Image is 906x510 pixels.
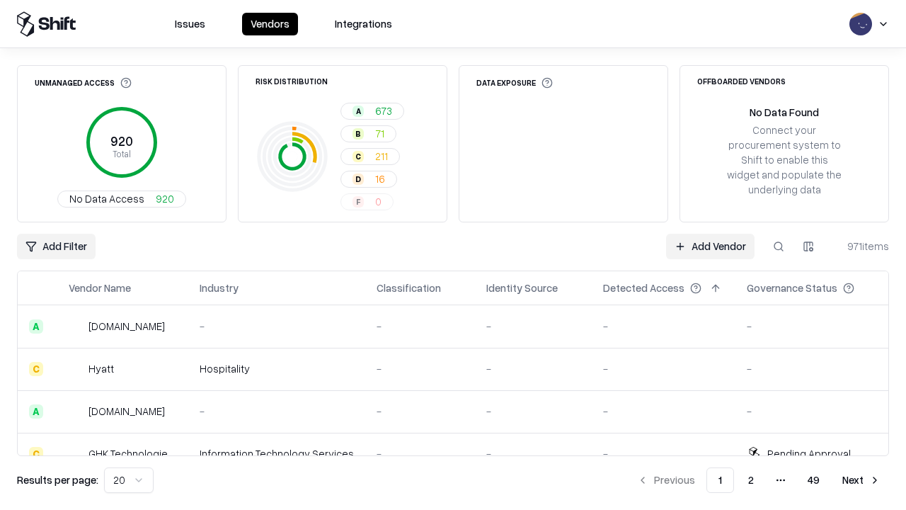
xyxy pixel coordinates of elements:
[340,103,404,120] button: A673
[69,362,83,376] img: Hyatt
[747,280,837,295] div: Governance Status
[88,446,177,461] div: GHK Technologies Inc.
[88,404,165,419] div: [DOMAIN_NAME]
[697,77,786,85] div: Offboarded Vendors
[242,13,298,35] button: Vendors
[200,404,354,419] div: -
[69,447,83,461] img: GHK Technologies Inc.
[377,280,441,295] div: Classification
[603,319,724,334] div: -
[200,361,354,376] div: Hospitality
[69,404,83,419] img: primesec.co.il
[69,319,83,334] img: intrado.com
[747,404,877,419] div: -
[767,446,851,461] div: Pending Approval
[88,319,165,334] div: [DOMAIN_NAME]
[352,174,364,185] div: D
[29,362,43,376] div: C
[110,133,133,149] tspan: 920
[377,361,464,376] div: -
[375,171,385,186] span: 16
[832,239,889,254] div: 971 items
[352,128,364,140] div: B
[156,191,174,206] span: 920
[737,467,765,493] button: 2
[603,404,724,419] div: -
[834,467,889,493] button: Next
[69,191,144,206] span: No Data Access
[200,280,239,295] div: Industry
[256,77,328,85] div: Risk Distribution
[352,151,364,162] div: C
[629,467,889,493] nav: pagination
[340,125,396,142] button: B71
[200,446,354,461] div: Information Technology Services
[796,467,831,493] button: 49
[113,148,131,159] tspan: Total
[377,319,464,334] div: -
[486,280,558,295] div: Identity Source
[375,103,392,118] span: 673
[166,13,214,35] button: Issues
[29,319,43,334] div: A
[486,404,580,419] div: -
[486,361,580,376] div: -
[88,361,114,376] div: Hyatt
[352,106,364,117] div: A
[666,234,755,259] a: Add Vendor
[326,13,401,35] button: Integrations
[603,361,724,376] div: -
[29,447,43,461] div: C
[69,280,131,295] div: Vendor Name
[340,148,400,165] button: C211
[377,404,464,419] div: -
[603,446,724,461] div: -
[476,77,553,89] div: Data Exposure
[375,126,384,141] span: 71
[747,319,877,334] div: -
[200,319,354,334] div: -
[747,361,877,376] div: -
[486,446,580,461] div: -
[17,234,96,259] button: Add Filter
[726,123,843,198] div: Connect your procurement system to Shift to enable this widget and populate the underlying data
[57,191,186,208] button: No Data Access920
[35,77,132,89] div: Unmanaged Access
[29,404,43,419] div: A
[603,280,684,295] div: Detected Access
[486,319,580,334] div: -
[375,149,388,164] span: 211
[340,171,397,188] button: D16
[750,105,819,120] div: No Data Found
[17,472,98,487] p: Results per page:
[706,467,734,493] button: 1
[377,446,464,461] div: -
